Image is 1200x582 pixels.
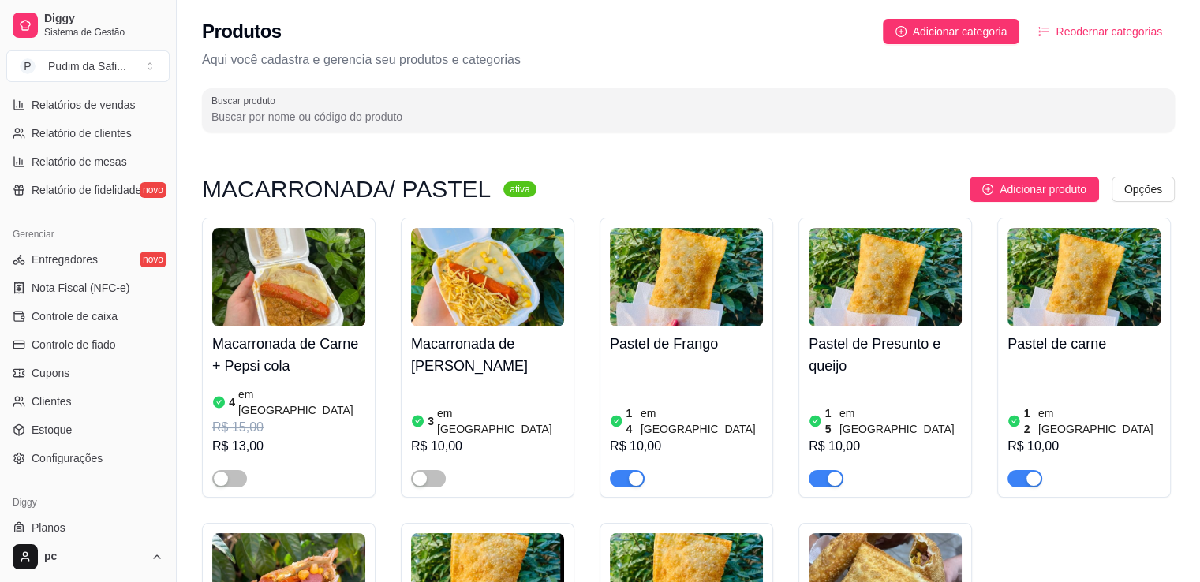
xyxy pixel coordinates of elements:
[1038,26,1049,37] span: ordered-list
[6,92,170,118] a: Relatórios de vendas
[6,177,170,203] a: Relatório de fidelidadenovo
[6,304,170,329] a: Controle de caixa
[610,437,763,456] div: R$ 10,00
[437,405,564,437] article: em [GEOGRAPHIC_DATA]
[20,58,36,74] span: P
[32,252,98,267] span: Entregadores
[1112,177,1175,202] button: Opções
[32,182,141,198] span: Relatório de fidelidade
[970,177,1099,202] button: Adicionar produto
[6,538,170,576] button: pc
[229,394,235,410] article: 4
[6,332,170,357] a: Controle de fiado
[202,50,1175,69] p: Aqui você cadastra e gerencia seu produtos e categorias
[32,97,136,113] span: Relatórios de vendas
[1124,181,1162,198] span: Opções
[212,333,365,377] h4: Macarronada de Carne + Pepsi cola
[238,386,365,418] article: em [GEOGRAPHIC_DATA]
[1056,23,1162,40] span: Reodernar categorias
[6,222,170,247] div: Gerenciar
[883,19,1020,44] button: Adicionar categoria
[913,23,1007,40] span: Adicionar categoria
[1038,405,1161,437] article: em [GEOGRAPHIC_DATA]
[32,365,69,381] span: Cupons
[32,337,116,353] span: Controle de fiado
[48,58,126,74] div: Pudim da Safi ...
[6,389,170,414] a: Clientes
[1007,333,1161,355] h4: Pastel de carne
[6,121,170,146] a: Relatório de clientes
[895,26,907,37] span: plus-circle
[6,50,170,82] button: Select a team
[32,450,103,466] span: Configurações
[6,515,170,540] a: Planos
[503,181,536,197] sup: ativa
[1000,181,1086,198] span: Adicionar produto
[6,275,170,300] a: Nota Fiscal (NFC-e)
[411,228,564,326] img: product-image
[626,405,637,437] article: 14
[212,228,365,326] img: product-image
[610,228,763,326] img: product-image
[32,280,129,296] span: Nota Fiscal (NFC-e)
[211,109,1165,125] input: Buscar produto
[6,6,170,44] a: DiggySistema de Gestão
[411,437,564,456] div: R$ 10,00
[1007,437,1161,456] div: R$ 10,00
[1024,405,1035,437] article: 12
[6,417,170,442] a: Estoque
[212,437,365,456] div: R$ 13,00
[411,333,564,377] h4: Macarronada de [PERSON_NAME]
[44,12,163,26] span: Diggy
[202,180,491,199] h3: MACARRONADA/ PASTEL
[32,394,72,409] span: Clientes
[610,333,763,355] h4: Pastel de Frango
[211,94,281,107] label: Buscar produto
[6,360,170,386] a: Cupons
[809,228,962,326] img: product-image
[6,490,170,515] div: Diggy
[982,184,993,195] span: plus-circle
[32,125,132,141] span: Relatório de clientes
[809,437,962,456] div: R$ 10,00
[641,405,763,437] article: em [GEOGRAPHIC_DATA]
[32,154,127,170] span: Relatório de mesas
[428,413,434,429] article: 3
[202,19,282,44] h2: Produtos
[1007,228,1161,326] img: product-image
[839,405,962,437] article: em [GEOGRAPHIC_DATA]
[32,308,118,324] span: Controle de caixa
[825,405,836,437] article: 15
[32,422,72,438] span: Estoque
[212,418,365,437] div: R$ 15,00
[6,247,170,272] a: Entregadoresnovo
[44,26,163,39] span: Sistema de Gestão
[6,149,170,174] a: Relatório de mesas
[44,550,144,564] span: pc
[1026,19,1175,44] button: Reodernar categorias
[809,333,962,377] h4: Pastel de Presunto e queijo
[6,446,170,471] a: Configurações
[32,520,65,535] span: Planos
